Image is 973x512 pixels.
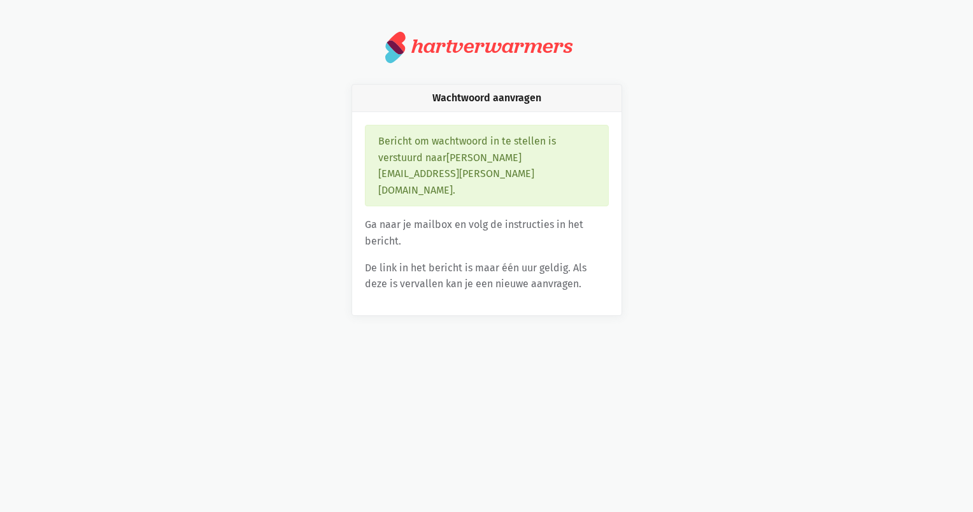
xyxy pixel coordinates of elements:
[385,31,588,64] a: hartverwarmers
[365,260,609,292] p: De link in het bericht is maar één uur geldig. Als deze is vervallen kan je een nieuwe aanvragen.
[352,85,621,112] div: Wachtwoord aanvragen
[365,217,609,249] p: Ga naar je mailbox en volg de instructies in het bericht.
[411,34,572,58] div: hartverwarmers
[385,31,406,64] img: logo.svg
[365,125,609,206] div: Bericht om wachtwoord in te stellen is verstuurd naar [PERSON_NAME][EMAIL_ADDRESS][PERSON_NAME][D...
